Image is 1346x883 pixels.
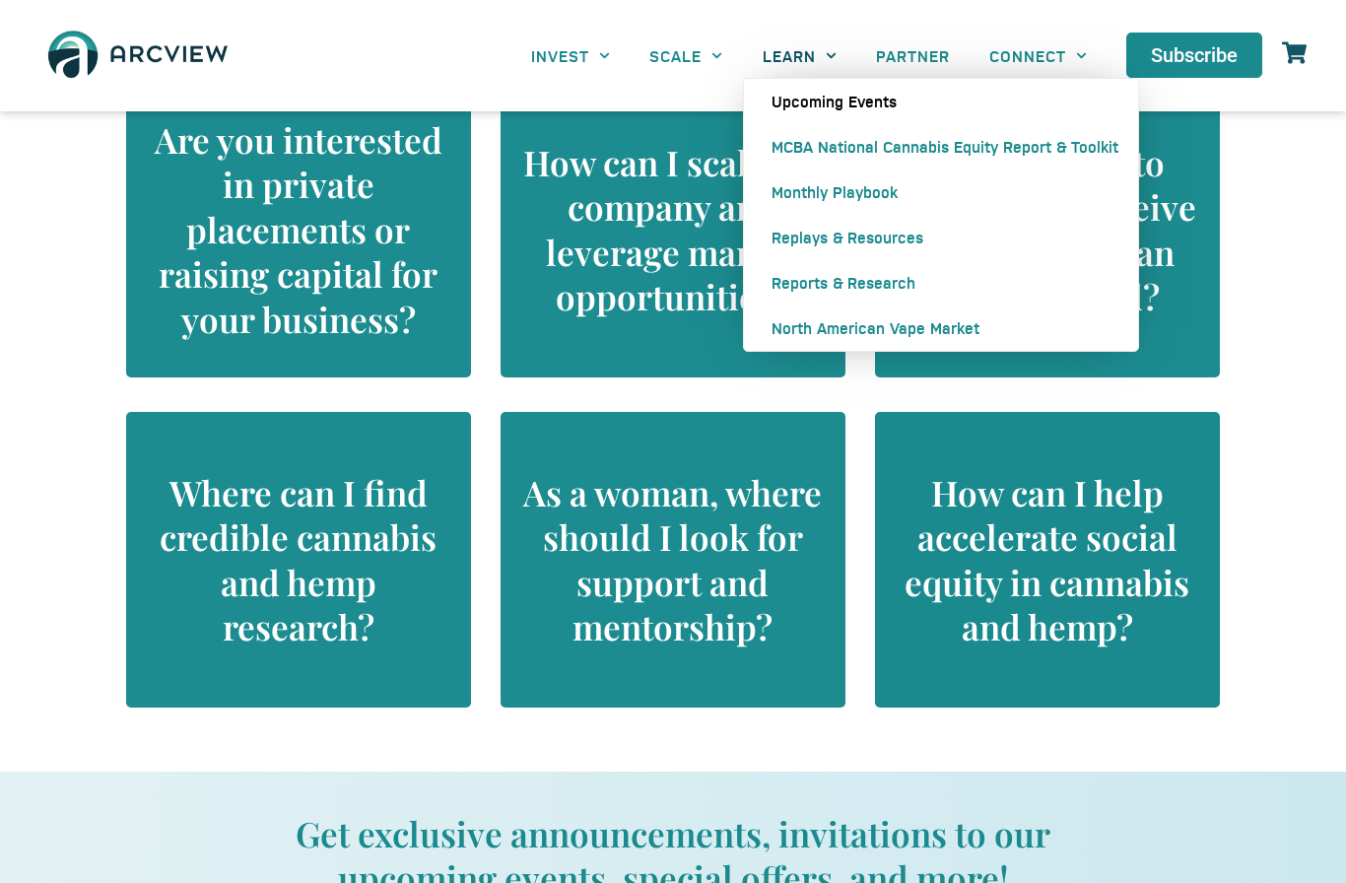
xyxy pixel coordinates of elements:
[511,34,1107,78] nav: Menu
[743,78,1139,352] ul: LEARN
[744,170,1138,215] a: Monthly Playbook
[630,34,742,78] a: SCALE
[743,34,856,78] a: LEARN
[744,260,1138,306] a: Reports & Research
[1151,45,1238,65] span: Subscribe
[744,79,1138,124] a: Upcoming Events
[39,20,236,92] img: The Arcview Group
[856,34,970,78] a: PARTNER
[744,215,1138,260] a: Replays & Resources
[970,34,1107,78] a: CONNECT
[511,34,630,78] a: INVEST
[744,124,1138,170] a: MCBA National Cannabis Equity Report & Toolkit
[744,306,1138,351] a: North American Vape Market
[1126,33,1262,78] a: Subscribe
